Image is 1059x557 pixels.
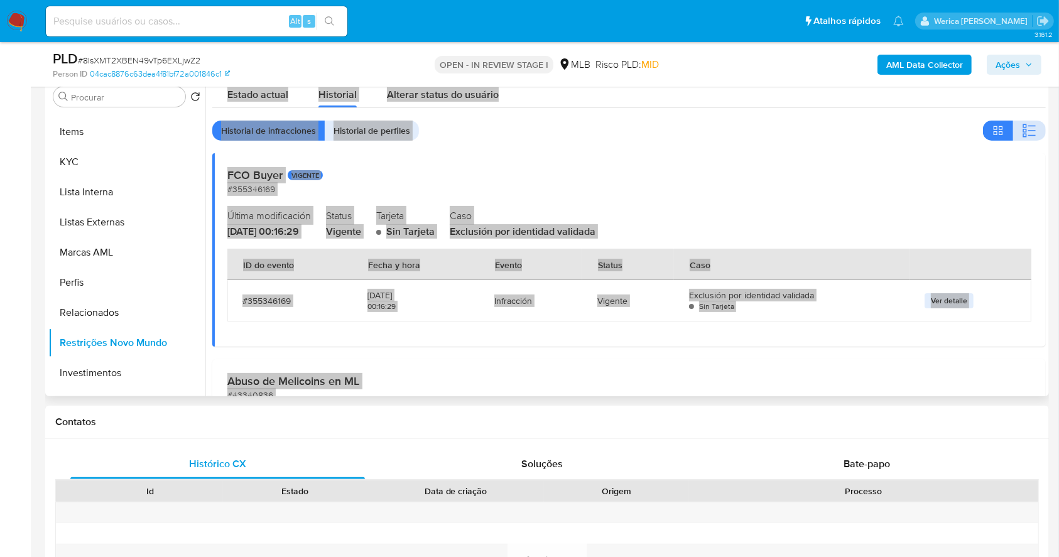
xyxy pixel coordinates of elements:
[641,57,659,72] span: MID
[698,485,1029,497] div: Processo
[48,388,205,418] button: CBT
[48,268,205,298] button: Perfis
[232,485,359,497] div: Estado
[46,13,347,30] input: Pesquise usuários ou casos...
[886,55,963,75] b: AML Data Collector
[996,55,1020,75] span: Ações
[48,358,205,388] button: Investimentos
[877,55,972,75] button: AML Data Collector
[87,485,214,497] div: Id
[521,457,563,471] span: Soluções
[376,485,535,497] div: Data de criação
[558,58,590,72] div: MLB
[189,457,246,471] span: Histórico CX
[317,13,342,30] button: search-icon
[435,56,553,73] p: OPEN - IN REVIEW STAGE I
[55,416,1039,428] h1: Contatos
[48,117,205,147] button: Items
[893,16,904,26] a: Notificações
[58,92,68,102] button: Procurar
[813,14,881,28] span: Atalhos rápidos
[48,237,205,268] button: Marcas AML
[1035,30,1053,40] span: 3.161.2
[71,92,180,103] input: Procurar
[1036,14,1050,28] a: Sair
[307,15,311,27] span: s
[48,177,205,207] button: Lista Interna
[595,58,659,72] span: Risco PLD:
[78,54,200,67] span: # 8IsXMT2XBEN49vTp6EXLjwZ2
[290,15,300,27] span: Alt
[190,92,200,105] button: Retornar ao pedido padrão
[48,328,205,358] button: Restrições Novo Mundo
[48,207,205,237] button: Listas Externas
[934,15,1032,27] p: werica.jgaldencio@mercadolivre.com
[987,55,1041,75] button: Ações
[48,298,205,328] button: Relacionados
[90,68,230,80] a: 04cac8876c63dea4f81bf72a001846c1
[53,68,87,80] b: Person ID
[844,457,890,471] span: Bate-papo
[48,147,205,177] button: KYC
[553,485,680,497] div: Origem
[53,48,78,68] b: PLD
